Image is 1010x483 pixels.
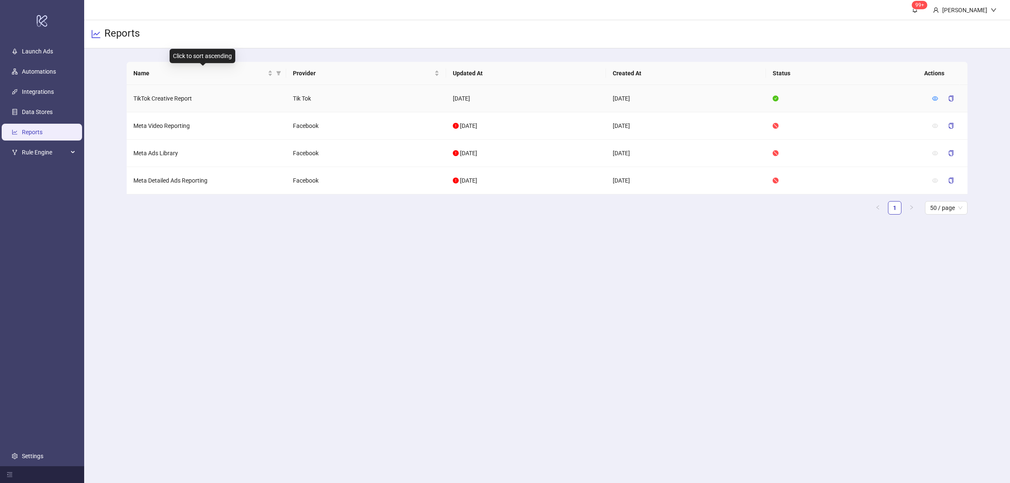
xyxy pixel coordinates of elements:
[912,7,918,13] span: bell
[446,62,606,85] th: Updated At
[932,178,938,183] span: eye
[286,140,446,167] td: Facebook
[293,69,433,78] span: Provider
[453,150,459,156] span: exclamation-circle
[286,167,446,194] td: Facebook
[606,85,766,112] td: [DATE]
[127,167,287,194] td: Meta Detailed Ads Reporting
[932,123,938,129] span: eye
[912,1,928,9] sup: 664
[888,202,901,214] a: 1
[871,201,885,215] button: left
[948,123,954,129] span: copy
[905,201,918,215] button: right
[941,119,961,133] button: copy
[7,472,13,478] span: menu-fold
[22,89,54,96] a: Integrations
[606,62,766,85] th: Created At
[917,62,959,85] th: Actions
[766,62,926,85] th: Status
[286,112,446,140] td: Facebook
[274,67,283,80] span: filter
[991,7,997,13] span: down
[905,201,918,215] li: Next Page
[22,453,43,459] a: Settings
[286,85,446,112] td: Tik Tok
[941,174,961,187] button: copy
[932,95,938,102] a: eye
[91,29,101,39] span: line-chart
[453,178,459,183] span: exclamation-circle
[460,177,477,184] span: [DATE]
[276,71,281,76] span: filter
[446,85,606,112] td: [DATE]
[888,201,901,215] li: 1
[941,146,961,160] button: copy
[104,27,140,41] h3: Reports
[127,112,287,140] td: Meta Video Reporting
[941,92,961,105] button: copy
[286,62,446,85] th: Provider
[22,144,68,161] span: Rule Engine
[12,150,18,156] span: fork
[22,48,53,55] a: Launch Ads
[925,201,967,215] div: Page Size
[606,112,766,140] td: [DATE]
[909,205,914,210] span: right
[170,49,235,63] div: Click to sort ascending
[22,69,56,75] a: Automations
[932,150,938,156] span: eye
[948,178,954,183] span: copy
[773,178,779,183] span: stop
[460,122,477,129] span: [DATE]
[948,96,954,101] span: copy
[460,150,477,157] span: [DATE]
[939,5,991,15] div: [PERSON_NAME]
[453,123,459,129] span: exclamation-circle
[606,140,766,167] td: [DATE]
[875,205,880,210] span: left
[22,109,53,116] a: Data Stores
[127,85,287,112] td: TikTok Creative Report
[871,201,885,215] li: Previous Page
[606,167,766,194] td: [DATE]
[773,96,779,101] span: check-circle
[933,7,939,13] span: user
[930,202,962,214] span: 50 / page
[127,62,287,85] th: Name
[773,150,779,156] span: stop
[22,129,43,136] a: Reports
[773,123,779,129] span: stop
[133,69,266,78] span: Name
[127,140,287,167] td: Meta Ads Library
[948,150,954,156] span: copy
[932,96,938,101] span: eye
